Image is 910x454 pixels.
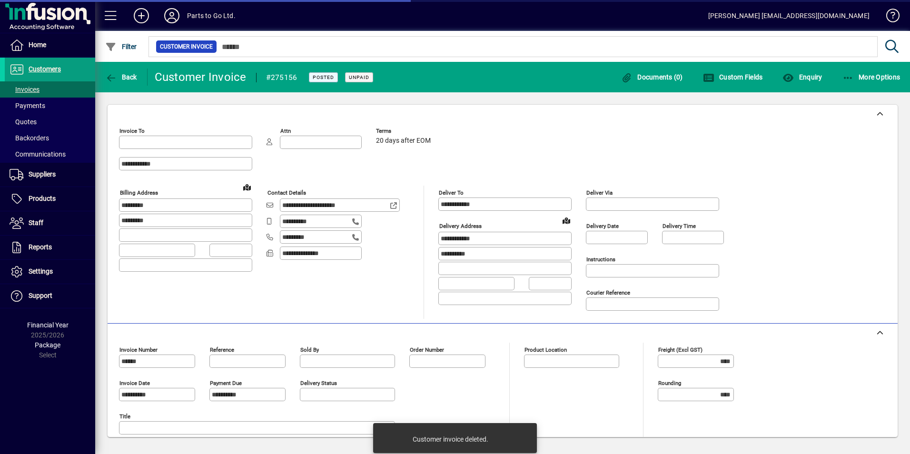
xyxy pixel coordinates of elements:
a: Support [5,284,95,308]
mat-label: Instructions [586,256,615,263]
mat-label: Delivery time [663,223,696,229]
span: Package [35,341,60,349]
a: Staff [5,211,95,235]
mat-label: Deliver via [586,189,613,196]
span: Suppliers [29,170,56,178]
span: Support [29,292,52,299]
span: Unpaid [349,74,369,80]
span: Customer Invoice [160,42,213,51]
span: Backorders [10,134,49,142]
button: Filter [103,38,139,55]
span: Communications [10,150,66,158]
span: Invoices [10,86,40,93]
div: Parts to Go Ltd. [187,8,236,23]
span: Customers [29,65,61,73]
mat-label: Deliver To [439,189,464,196]
a: Suppliers [5,163,95,187]
span: Enquiry [782,73,822,81]
a: Invoices [5,81,95,98]
a: Reports [5,236,95,259]
mat-label: Order number [410,346,444,353]
mat-label: Rounding [658,380,681,386]
span: Staff [29,219,43,227]
mat-label: Title [119,413,130,420]
button: Add [126,7,157,24]
span: Financial Year [27,321,69,329]
button: Profile [157,7,187,24]
mat-label: Delivery status [300,380,337,386]
a: Backorders [5,130,95,146]
mat-label: Reference [210,346,234,353]
app-page-header-button: Back [95,69,148,86]
mat-label: Invoice date [119,380,150,386]
div: #275156 [266,70,297,85]
a: Settings [5,260,95,284]
mat-label: Delivery date [586,223,619,229]
span: Filter [105,43,137,50]
span: Custom Fields [703,73,763,81]
a: Knowledge Base [879,2,898,33]
a: View on map [239,179,255,195]
a: Quotes [5,114,95,130]
a: Products [5,187,95,211]
mat-label: Payment due [210,380,242,386]
a: Communications [5,146,95,162]
div: Customer Invoice [155,69,247,85]
button: Enquiry [780,69,824,86]
a: Home [5,33,95,57]
mat-label: Attn [280,128,291,134]
div: [PERSON_NAME] [EMAIL_ADDRESS][DOMAIN_NAME] [708,8,870,23]
button: More Options [840,69,903,86]
mat-label: Freight (excl GST) [658,346,702,353]
div: Customer invoice deleted. [413,434,488,444]
a: View on map [559,213,574,228]
span: Payments [10,102,45,109]
a: Payments [5,98,95,114]
button: Custom Fields [701,69,765,86]
span: Terms [376,128,433,134]
mat-label: Sold by [300,346,319,353]
span: More Options [842,73,900,81]
span: Quotes [10,118,37,126]
span: 20 days after EOM [376,137,431,145]
span: Settings [29,267,53,275]
mat-label: Invoice To [119,128,145,134]
mat-label: Invoice number [119,346,158,353]
span: Documents (0) [621,73,683,81]
mat-label: Product location [524,346,567,353]
span: Posted [313,74,334,80]
span: Products [29,195,56,202]
button: Documents (0) [619,69,685,86]
button: Back [103,69,139,86]
span: Home [29,41,46,49]
span: Reports [29,243,52,251]
span: Back [105,73,137,81]
mat-label: Courier Reference [586,289,630,296]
